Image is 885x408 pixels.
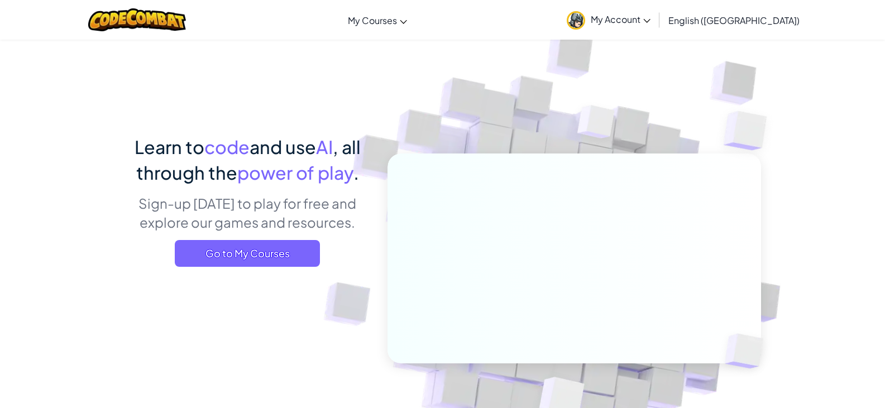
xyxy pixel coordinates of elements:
[353,161,359,184] span: .
[175,240,320,267] a: Go to My Courses
[556,83,637,166] img: Overlap cubes
[663,5,805,35] a: English ([GEOGRAPHIC_DATA])
[316,136,333,158] span: AI
[204,136,250,158] span: code
[125,194,371,232] p: Sign-up [DATE] to play for free and explore our games and resources.
[348,15,397,26] span: My Courses
[88,8,186,31] img: CodeCombat logo
[591,13,650,25] span: My Account
[567,11,585,30] img: avatar
[701,84,798,178] img: Overlap cubes
[135,136,204,158] span: Learn to
[668,15,800,26] span: English ([GEOGRAPHIC_DATA])
[561,2,656,37] a: My Account
[237,161,353,184] span: power of play
[706,310,790,392] img: Overlap cubes
[250,136,316,158] span: and use
[342,5,413,35] a: My Courses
